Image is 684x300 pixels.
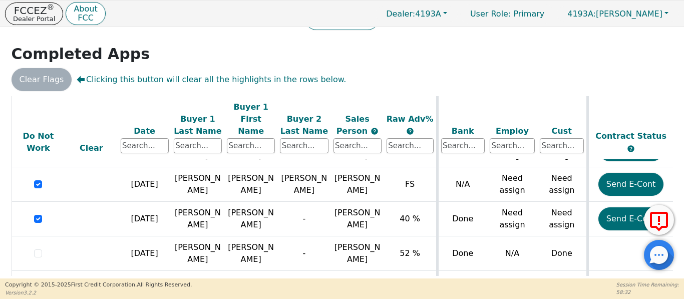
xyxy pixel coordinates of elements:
[66,2,105,26] button: AboutFCC
[118,236,171,271] td: [DATE]
[437,236,487,271] td: Done
[400,214,420,223] span: 40 %
[598,207,664,230] button: Send E-Cont
[487,202,537,236] td: Need assign
[487,167,537,202] td: Need assign
[171,167,224,202] td: [PERSON_NAME]
[387,114,434,123] span: Raw Adv%
[334,173,381,195] span: [PERSON_NAME]
[280,138,328,153] input: Search...
[224,167,277,202] td: [PERSON_NAME]
[567,9,662,19] span: [PERSON_NAME]
[12,45,150,63] strong: Completed Apps
[333,138,382,153] input: Search...
[5,289,192,296] p: Version 3.2.2
[490,125,535,137] div: Employ
[386,9,441,19] span: 4193A
[277,202,330,236] td: -
[5,3,63,25] button: FCCEZ®Dealer Portal
[224,202,277,236] td: [PERSON_NAME]
[13,16,55,22] p: Dealer Portal
[487,236,537,271] td: N/A
[334,208,381,229] span: [PERSON_NAME]
[616,288,679,296] p: 58:32
[537,167,587,202] td: Need assign
[460,4,554,24] p: Primary
[540,125,584,137] div: Cust
[15,130,63,154] div: Do Not Work
[557,6,679,22] button: 4193A:[PERSON_NAME]
[441,125,485,137] div: Bank
[598,173,664,196] button: Send E-Cont
[174,138,222,153] input: Search...
[405,179,415,189] span: FS
[280,113,328,137] div: Buyer 2 Last Name
[47,3,55,12] sup: ®
[227,101,275,137] div: Buyer 1 First Name
[334,242,381,264] span: [PERSON_NAME]
[437,202,487,236] td: Done
[336,114,371,135] span: Sales Person
[171,236,224,271] td: [PERSON_NAME]
[171,202,224,236] td: [PERSON_NAME]
[74,5,97,13] p: About
[277,236,330,271] td: -
[137,281,192,288] span: All Rights Reserved.
[386,9,415,19] span: Dealer:
[77,74,346,86] span: Clicking this button will clear all the highlights in the rows below.
[227,138,275,153] input: Search...
[616,281,679,288] p: Session Time Remaining:
[74,14,97,22] p: FCC
[595,131,666,141] span: Contract Status
[5,281,192,289] p: Copyright © 2015- 2025 First Credit Corporation.
[13,6,55,16] p: FCCEZ
[174,113,222,137] div: Buyer 1 Last Name
[121,125,169,137] div: Date
[118,202,171,236] td: [DATE]
[376,6,458,22] button: Dealer:4193A
[644,205,674,235] button: Report Error to FCC
[567,9,596,19] span: 4193A:
[118,167,171,202] td: [DATE]
[460,4,554,24] a: User Role: Primary
[470,9,511,19] span: User Role :
[437,167,487,202] td: N/A
[540,138,584,153] input: Search...
[441,138,485,153] input: Search...
[224,236,277,271] td: [PERSON_NAME]
[277,167,330,202] td: [PERSON_NAME]
[537,236,587,271] td: Done
[400,248,420,258] span: 52 %
[537,202,587,236] td: Need assign
[67,142,115,154] div: Clear
[387,138,434,153] input: Search...
[121,138,169,153] input: Search...
[490,138,535,153] input: Search...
